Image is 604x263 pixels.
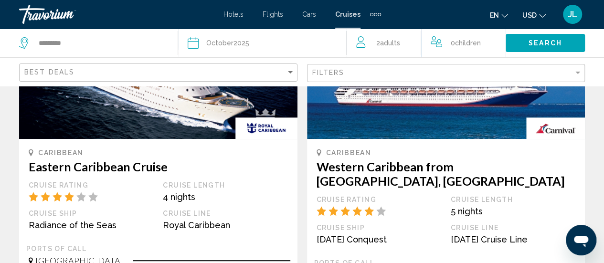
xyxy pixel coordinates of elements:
[335,11,360,18] a: Cruises
[451,234,575,244] div: [DATE] Cruise Line
[566,225,596,255] iframe: Button to launch messaging window
[24,68,74,76] span: Best Deals
[376,36,400,50] span: 2
[451,195,575,204] div: Cruise Length
[188,29,346,57] button: October2025
[223,11,244,18] a: Hotels
[317,223,441,232] div: Cruise Ship
[317,195,441,204] div: Cruise Rating
[529,40,562,47] span: Search
[326,149,371,157] span: Caribbean
[29,220,153,230] div: Radiance of the Seas
[24,69,295,77] mat-select: Sort by
[302,11,316,18] a: Cars
[451,36,481,50] span: 0
[163,209,287,218] div: Cruise Line
[206,39,233,47] span: October
[490,8,508,22] button: Change language
[163,192,287,202] div: 4 nights
[522,11,537,19] span: USD
[263,11,283,18] a: Flights
[307,63,585,83] button: Filter
[29,209,153,218] div: Cruise Ship
[451,223,575,232] div: Cruise Line
[522,8,546,22] button: Change currency
[526,117,585,139] img: carnival.gif
[370,7,381,22] button: Extra navigation items
[163,181,287,189] div: Cruise Length
[455,39,481,47] span: Children
[38,149,84,157] span: Caribbean
[451,206,575,216] div: 5 nights
[490,11,499,19] span: en
[26,244,290,253] div: Ports of call
[29,159,288,174] h3: Eastern Caribbean Cruise
[317,159,576,188] h3: Western Caribbean from [GEOGRAPHIC_DATA], [GEOGRAPHIC_DATA]
[560,4,585,24] button: User Menu
[235,117,297,139] img: rci_new_resized.gif
[19,5,214,24] a: Travorium
[163,220,287,230] div: Royal Caribbean
[506,34,585,52] button: Search
[380,39,400,47] span: Adults
[568,10,577,19] span: JL
[312,69,345,76] span: Filters
[347,29,506,57] button: Travelers: 2 adults, 0 children
[317,234,441,244] div: [DATE] Conquest
[206,36,249,50] div: 2025
[29,181,153,189] div: Cruise Rating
